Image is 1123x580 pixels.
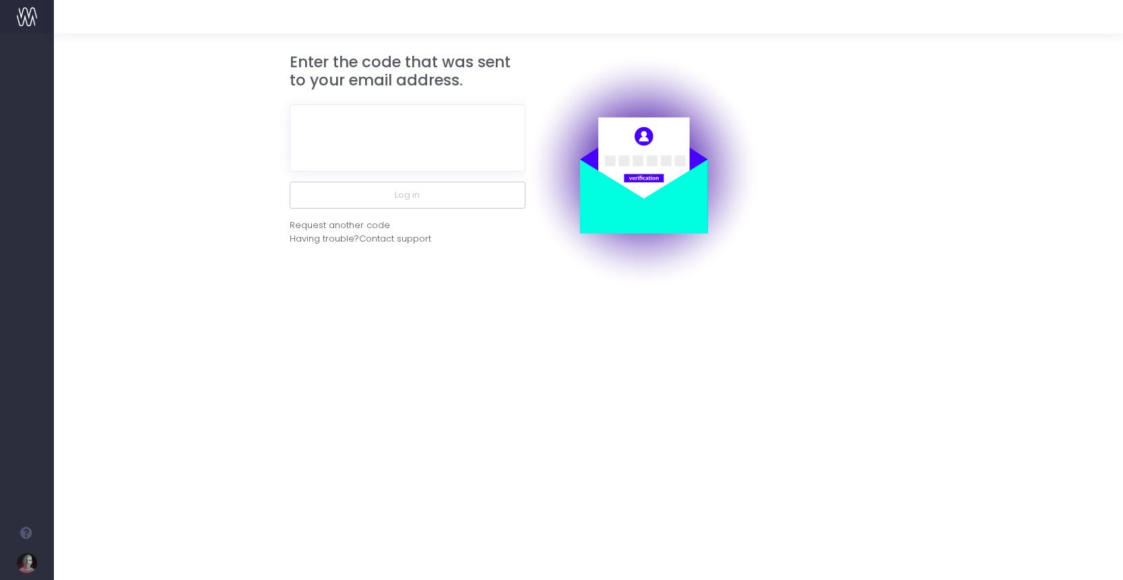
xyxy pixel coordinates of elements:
[290,232,525,246] div: Having trouble?
[17,553,37,573] img: images/default_profile_image.png
[525,53,761,289] img: auth.png
[290,182,525,209] button: Log in
[359,232,431,246] span: Contact support
[290,53,525,90] h3: Enter the code that was sent to your email address.
[290,219,390,232] div: Request another code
